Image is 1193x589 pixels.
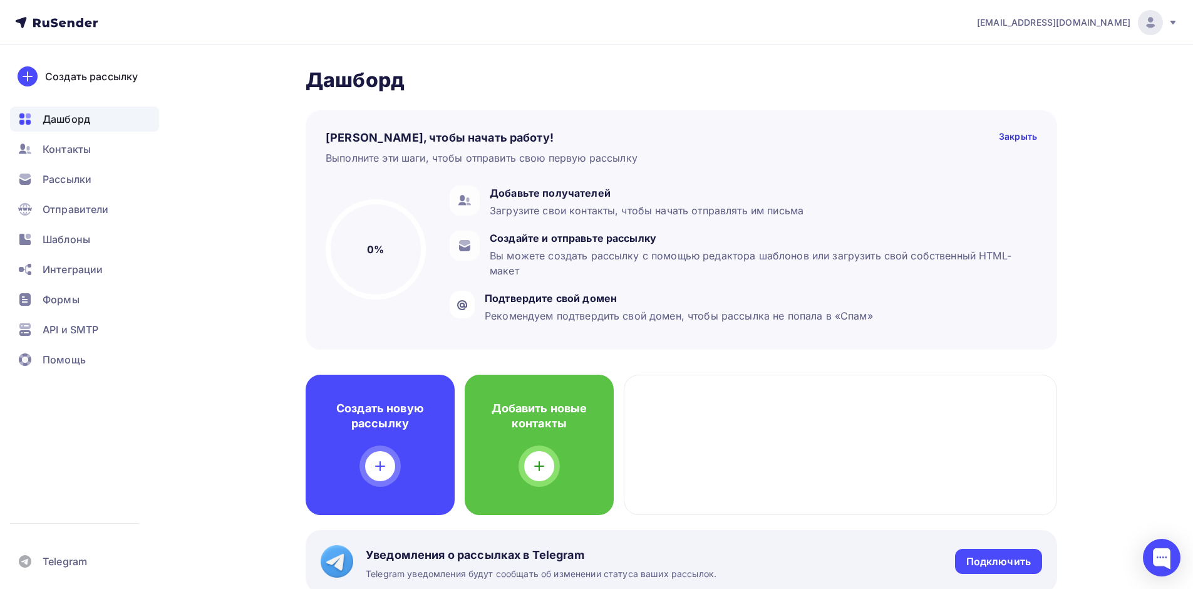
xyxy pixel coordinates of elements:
a: Контакты [10,137,159,162]
h5: 0% [367,242,384,257]
h4: Добавить новые контакты [485,401,594,431]
div: Вы можете создать рассылку с помощью редактора шаблонов или загрузить свой собственный HTML-макет [490,248,1031,278]
span: Дашборд [43,112,90,127]
div: Создать рассылку [45,69,138,84]
div: Подключить [966,555,1031,569]
span: Контакты [43,142,91,157]
h4: Создать новую рассылку [326,401,435,431]
a: Шаблоны [10,227,159,252]
div: Выполните эти шаги, чтобы отправить свою первую рассылку [326,150,638,165]
a: Формы [10,287,159,312]
div: Создайте и отправьте рассылку [490,231,1031,246]
div: Загрузите свои контакты, чтобы начать отправлять им письма [490,203,803,218]
span: Уведомления о рассылках в Telegram [366,548,716,563]
span: Telegram [43,554,87,569]
a: Дашборд [10,107,159,132]
span: Интеграции [43,262,103,277]
a: [EMAIL_ADDRESS][DOMAIN_NAME] [977,10,1178,35]
a: Рассылки [10,167,159,192]
span: Отправители [43,202,109,217]
div: Рекомендуем подтвердить свой домен, чтобы рассылка не попала в «Спам» [485,308,873,323]
div: Добавьте получателей [490,185,803,201]
span: Telegram уведомления будут сообщать об изменении статуса ваших рассылок. [366,568,716,580]
div: Подтвердите свой домен [485,291,873,306]
span: [EMAIL_ADDRESS][DOMAIN_NAME] [977,16,1130,29]
span: API и SMTP [43,322,98,337]
span: Рассылки [43,172,91,187]
span: Шаблоны [43,232,90,247]
div: Закрыть [999,130,1037,145]
span: Формы [43,292,80,307]
h2: Дашборд [306,68,1057,93]
h4: [PERSON_NAME], чтобы начать работу! [326,130,554,145]
a: Отправители [10,197,159,222]
span: Помощь [43,352,86,367]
